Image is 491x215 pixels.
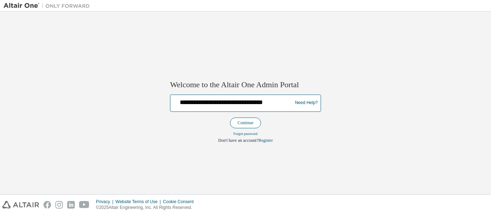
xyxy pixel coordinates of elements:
[218,138,258,143] span: Don't have an account?
[230,117,261,128] button: Continue
[43,201,51,209] img: facebook.svg
[170,80,321,90] h2: Welcome to the Altair One Admin Portal
[234,132,258,136] a: Forgot password
[2,201,39,209] img: altair_logo.svg
[115,199,163,205] div: Website Terms of Use
[4,2,93,9] img: Altair One
[79,201,90,209] img: youtube.svg
[163,199,198,205] div: Cookie Consent
[96,199,115,205] div: Privacy
[96,205,198,211] p: © 2025 Altair Engineering, Inc. All Rights Reserved.
[258,138,273,143] a: Register
[67,201,75,209] img: linkedin.svg
[55,201,63,209] img: instagram.svg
